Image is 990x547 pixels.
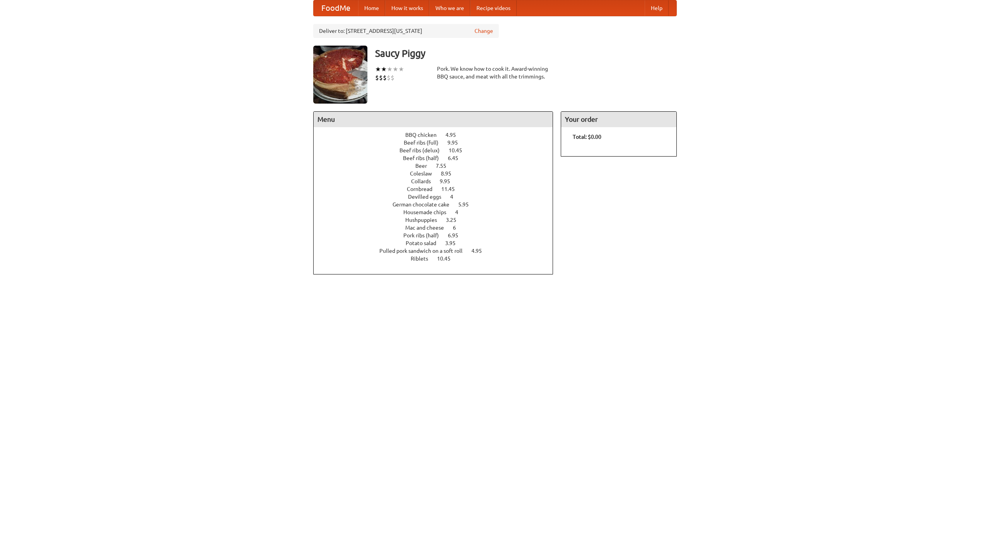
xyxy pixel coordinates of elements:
a: Who we are [429,0,470,16]
a: Riblets 10.45 [411,256,465,262]
a: Devilled eggs 4 [408,194,468,200]
li: $ [379,73,383,82]
a: Potato salad 3.95 [406,240,470,246]
li: ★ [375,65,381,73]
a: Pulled pork sandwich on a soft roll 4.95 [379,248,496,254]
li: $ [383,73,387,82]
span: 9.95 [440,178,458,184]
span: 6.95 [448,232,466,239]
span: 3.25 [446,217,464,223]
div: Deliver to: [STREET_ADDRESS][US_STATE] [313,24,499,38]
li: $ [391,73,394,82]
span: 10.45 [449,147,470,153]
span: Beer [415,163,435,169]
span: 4 [455,209,466,215]
span: Beef ribs (full) [404,140,446,146]
div: Pork. We know how to cook it. Award-winning BBQ sauce, and meat with all the trimmings. [437,65,553,80]
span: Potato salad [406,240,444,246]
a: Mac and cheese 6 [405,225,470,231]
a: Beef ribs (delux) 10.45 [399,147,476,153]
a: How it works [385,0,429,16]
a: Beef ribs (full) 9.95 [404,140,472,146]
img: angular.jpg [313,46,367,104]
span: 4.95 [471,248,490,254]
span: 4 [450,194,461,200]
span: 8.95 [441,170,459,177]
a: German chocolate cake 5.95 [393,201,483,208]
h3: Saucy Piggy [375,46,677,61]
a: Coleslaw 8.95 [410,170,466,177]
span: Mac and cheese [405,225,452,231]
span: 3.95 [445,240,463,246]
span: 6 [453,225,464,231]
span: Hushpuppies [405,217,445,223]
span: 5.95 [458,201,476,208]
span: Beef ribs (half) [403,155,447,161]
span: Coleslaw [410,170,440,177]
a: Pork ribs (half) 6.95 [403,232,473,239]
a: Beef ribs (half) 6.45 [403,155,473,161]
span: German chocolate cake [393,201,457,208]
a: Change [475,27,493,35]
span: 4.95 [445,132,464,138]
span: 6.45 [448,155,466,161]
span: 7.55 [436,163,454,169]
li: ★ [381,65,387,73]
a: Hushpuppies 3.25 [405,217,471,223]
span: Pork ribs (half) [403,232,447,239]
span: 11.45 [441,186,463,192]
span: Collards [411,178,439,184]
span: Pulled pork sandwich on a soft roll [379,248,470,254]
span: Riblets [411,256,436,262]
a: Home [358,0,385,16]
li: ★ [387,65,393,73]
a: Collards 9.95 [411,178,464,184]
span: Cornbread [407,186,440,192]
li: ★ [398,65,404,73]
span: Beef ribs (delux) [399,147,447,153]
h4: Menu [314,112,553,127]
a: Recipe videos [470,0,517,16]
a: Housemade chips 4 [403,209,473,215]
h4: Your order [561,112,676,127]
li: $ [375,73,379,82]
span: Housemade chips [403,209,454,215]
li: ★ [393,65,398,73]
span: BBQ chicken [405,132,444,138]
a: FoodMe [314,0,358,16]
b: Total: $0.00 [573,134,601,140]
a: Beer 7.55 [415,163,461,169]
li: $ [387,73,391,82]
span: 10.45 [437,256,458,262]
a: Help [645,0,669,16]
a: BBQ chicken 4.95 [405,132,470,138]
a: Cornbread 11.45 [407,186,469,192]
span: 9.95 [447,140,466,146]
span: Devilled eggs [408,194,449,200]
